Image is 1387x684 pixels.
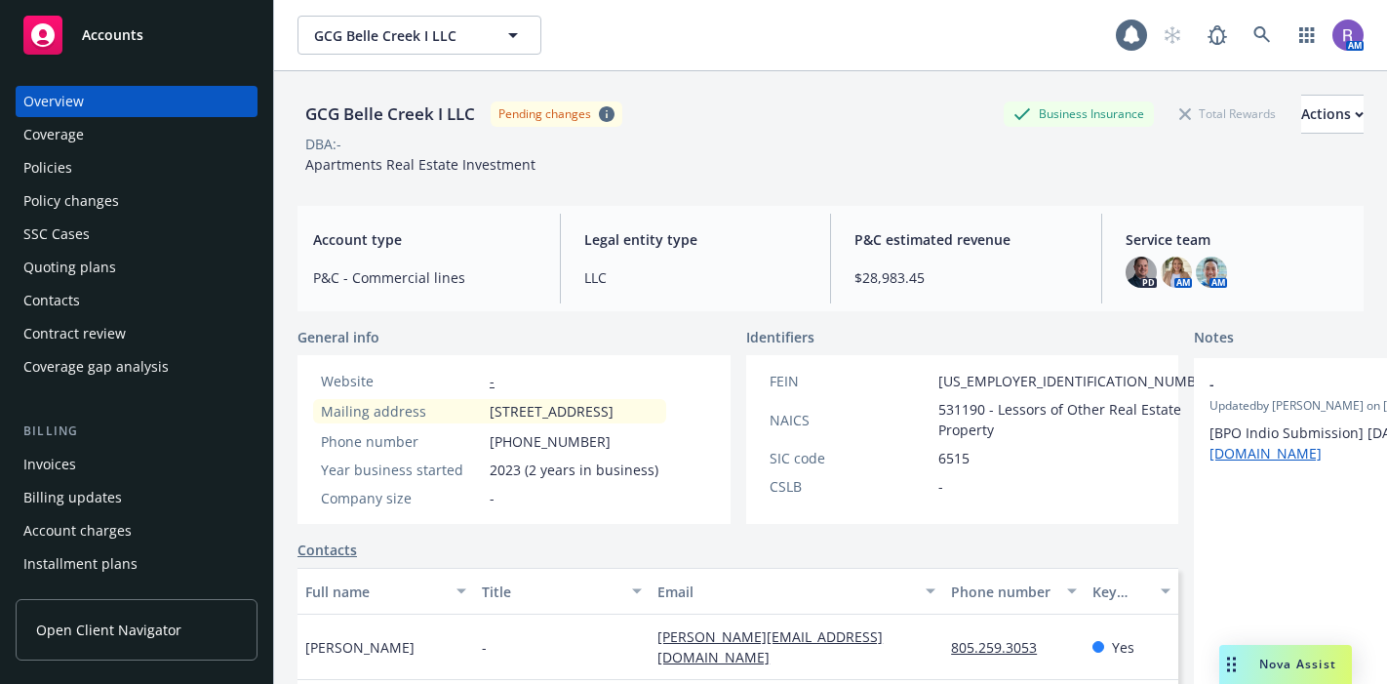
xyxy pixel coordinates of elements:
[1085,568,1178,615] button: Key contact
[1196,257,1227,288] img: photo
[1332,20,1364,51] img: photo
[23,86,84,117] div: Overview
[1004,101,1154,126] div: Business Insurance
[23,252,116,283] div: Quoting plans
[297,540,357,560] a: Contacts
[1126,229,1349,250] span: Service team
[16,185,258,217] a: Policy changes
[23,548,138,580] div: Installment plans
[23,449,76,480] div: Invoices
[321,488,482,508] div: Company size
[23,152,72,183] div: Policies
[16,515,258,546] a: Account charges
[474,568,651,615] button: Title
[490,401,614,422] span: [STREET_ADDRESS]
[36,620,181,640] span: Open Client Navigator
[1198,16,1237,55] a: Report a Bug
[1301,96,1364,133] div: Actions
[313,267,536,288] span: P&C - Commercial lines
[23,185,119,217] div: Policy changes
[16,548,258,580] a: Installment plans
[23,285,80,316] div: Contacts
[584,267,808,288] span: LLC
[770,476,931,497] div: CSLB
[482,637,487,658] span: -
[1153,16,1192,55] a: Start snowing
[951,638,1052,657] a: 805.259.3053
[313,229,536,250] span: Account type
[82,27,143,43] span: Accounts
[297,568,474,615] button: Full name
[16,152,258,183] a: Policies
[938,399,1217,440] span: 531190 - Lessors of Other Real Estate Property
[23,351,169,382] div: Coverage gap analysis
[657,582,914,602] div: Email
[16,86,258,117] a: Overview
[1219,645,1352,684] button: Nova Assist
[938,371,1217,391] span: [US_EMPLOYER_IDENTIFICATION_NUMBER]
[1092,582,1149,602] div: Key contact
[16,119,258,150] a: Coverage
[854,229,1078,250] span: P&C estimated revenue
[321,431,482,452] div: Phone number
[943,568,1084,615] button: Phone number
[1288,16,1327,55] a: Switch app
[1194,327,1234,350] span: Notes
[1126,257,1157,288] img: photo
[938,448,970,468] span: 6515
[1169,101,1286,126] div: Total Rewards
[16,449,258,480] a: Invoices
[584,229,808,250] span: Legal entity type
[490,488,495,508] span: -
[498,105,591,122] div: Pending changes
[16,422,258,441] div: Billing
[23,515,132,546] div: Account charges
[854,267,1078,288] span: $28,983.45
[938,476,943,497] span: -
[305,582,445,602] div: Full name
[321,460,482,480] div: Year business started
[16,482,258,513] a: Billing updates
[16,318,258,349] a: Contract review
[16,219,258,250] a: SSC Cases
[16,8,258,62] a: Accounts
[23,318,126,349] div: Contract review
[314,25,483,46] span: GCG Belle Creek I LLC
[770,410,931,430] div: NAICS
[305,155,535,174] span: Apartments Real Estate Investment
[657,627,883,666] a: [PERSON_NAME][EMAIL_ADDRESS][DOMAIN_NAME]
[23,119,84,150] div: Coverage
[491,101,622,126] span: Pending changes
[650,568,943,615] button: Email
[746,327,814,347] span: Identifiers
[490,431,611,452] span: [PHONE_NUMBER]
[490,372,495,390] a: -
[1243,16,1282,55] a: Search
[305,637,415,658] span: [PERSON_NAME]
[297,327,379,347] span: General info
[482,582,621,602] div: Title
[16,252,258,283] a: Quoting plans
[297,16,541,55] button: GCG Belle Creek I LLC
[321,371,482,391] div: Website
[1259,656,1336,672] span: Nova Assist
[23,219,90,250] div: SSC Cases
[16,351,258,382] a: Coverage gap analysis
[297,101,483,127] div: GCG Belle Creek I LLC
[1161,257,1192,288] img: photo
[321,401,482,422] div: Mailing address
[1219,645,1244,684] div: Drag to move
[23,482,122,513] div: Billing updates
[1112,637,1134,658] span: Yes
[490,460,658,480] span: 2023 (2 years in business)
[305,134,341,154] div: DBA: -
[16,285,258,316] a: Contacts
[1301,95,1364,134] button: Actions
[770,371,931,391] div: FEIN
[951,582,1054,602] div: Phone number
[770,448,931,468] div: SIC code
